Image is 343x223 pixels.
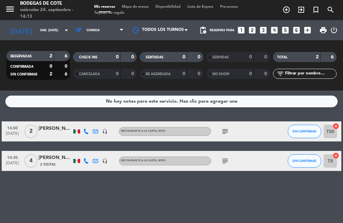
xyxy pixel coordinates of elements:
[288,154,321,168] button: SIN CONFIRMAR
[39,154,72,162] div: [PERSON_NAME]
[4,161,21,169] span: [DATE]
[198,55,202,59] strong: 0
[4,131,21,139] span: [DATE]
[237,26,246,35] i: looks_one
[65,72,69,76] strong: 6
[264,71,268,76] strong: 0
[10,55,32,58] span: RESERVADAS
[184,5,217,9] span: Lista de Espera
[198,71,202,76] strong: 0
[65,54,69,58] strong: 6
[131,71,135,76] strong: 0
[297,6,305,14] i: exit_to_app
[212,72,229,76] span: NO SHOW
[121,159,166,162] span: RESTAURANTE A LA CARTA
[264,55,268,59] strong: 0
[50,64,52,69] strong: 0
[50,72,52,76] strong: 2
[10,65,33,68] span: CONFIRMADA
[316,55,319,59] strong: 2
[333,152,339,159] i: cancel
[119,5,152,9] span: Mapa de mesas
[221,127,229,135] i: subject
[146,72,170,76] span: RE AGENDADA
[199,26,207,34] span: pending_actions
[284,70,336,77] input: Filtrar por nombre...
[330,20,338,40] div: LOG OUT
[4,153,21,161] span: 14:30
[91,11,128,15] span: Tarjetas de regalo
[91,5,119,9] span: Mis reservas
[308,4,323,15] span: Reserva especial
[217,5,242,9] span: Pre-acceso
[102,158,108,164] i: headset_mic
[323,4,338,15] span: BUSCAR
[303,26,312,35] i: add_box
[24,154,38,168] span: 4
[86,29,100,32] span: Comida
[5,23,37,37] i: [DATE]
[5,4,15,14] i: menu
[319,26,327,34] span: print
[24,125,38,138] span: 2
[79,72,100,76] span: CANCELADA
[40,162,56,167] span: 2 Visitas
[288,125,321,138] button: SIN CONFIRMAR
[210,29,234,32] span: Reservas para
[102,129,108,134] i: headset_mic
[50,54,52,58] strong: 2
[292,159,316,163] span: SIN CONFIRMAR
[79,56,97,59] span: CHECK INS
[270,26,279,35] i: looks_4
[116,71,119,76] strong: 0
[312,6,320,14] i: turned_in_not
[20,0,81,7] div: Bodegas de Cote
[116,55,119,59] strong: 0
[279,4,294,15] span: RESERVAR MESA
[65,64,69,69] strong: 0
[327,6,335,14] i: search
[157,159,166,162] span: , MXN -
[292,129,316,133] span: SIN CONFIRMAR
[20,7,81,20] div: miércoles 24. septiembre - 14:13
[281,26,290,35] i: looks_5
[121,130,166,132] span: RESTAURANTE A LA CARTA
[39,125,72,132] div: [PERSON_NAME]
[333,123,339,129] i: cancel
[10,73,37,76] span: SIN CONFIRMAR
[4,124,21,131] span: 14:00
[330,26,338,34] i: power_settings_new
[282,6,290,14] i: add_circle_outline
[131,55,135,59] strong: 0
[249,55,252,59] strong: 0
[294,4,308,15] span: WALK IN
[157,130,166,132] span: , MXN -
[249,71,252,76] strong: 0
[5,4,15,16] button: menu
[183,71,185,76] strong: 0
[62,26,70,34] i: arrow_drop_down
[146,56,163,59] span: SENTADAS
[277,56,287,59] span: TOTAL
[248,26,257,35] i: looks_two
[331,55,335,59] strong: 6
[276,70,284,78] i: filter_list
[259,26,268,35] i: looks_3
[292,26,301,35] i: looks_6
[152,5,184,9] span: Disponibilidad
[221,157,229,165] i: subject
[212,56,229,59] span: SERVIDAS
[106,98,237,105] div: No hay notas para este servicio. Haz clic para agregar una
[183,55,185,59] strong: 0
